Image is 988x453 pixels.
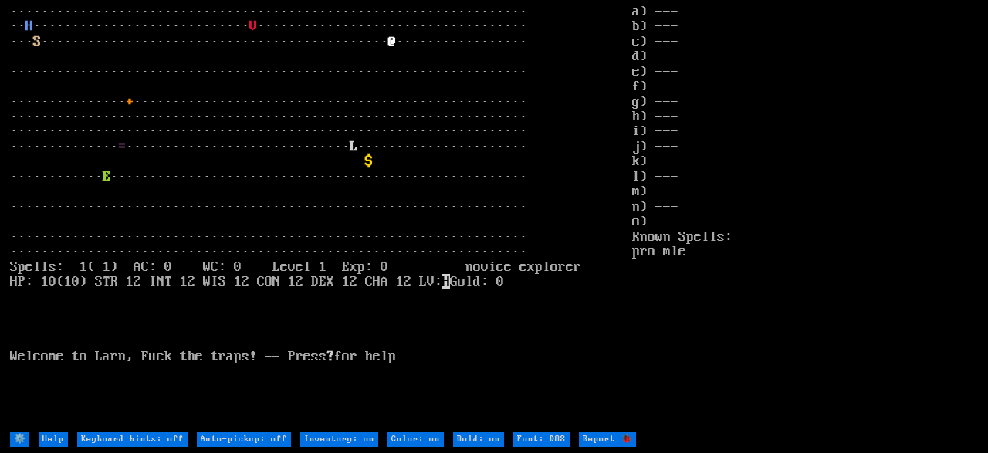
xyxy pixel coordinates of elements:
font: $ [365,154,373,169]
input: Report 🐞 [579,432,636,447]
b: ? [327,349,334,364]
font: H [25,19,33,34]
font: L [350,139,357,154]
font: V [249,19,257,34]
mark: H [442,274,450,289]
input: Auto-pickup: off [197,432,291,447]
input: Bold: on [453,432,504,447]
stats: a) --- b) --- c) --- d) --- e) --- f) --- g) --- h) --- i) --- j) --- k) --- l) --- m) --- n) ---... [632,5,978,431]
input: Color: on [387,432,444,447]
larn: ··································································· ·· ··························... [10,5,632,431]
font: E [103,169,110,184]
input: Font: DOS [513,432,570,447]
font: S [33,34,41,49]
input: Help [39,432,68,447]
input: Inventory: on [300,432,378,447]
font: + [126,94,134,110]
input: Keyboard hints: off [77,432,188,447]
font: = [118,139,126,154]
input: ⚙️ [10,432,29,447]
font: @ [388,34,396,49]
